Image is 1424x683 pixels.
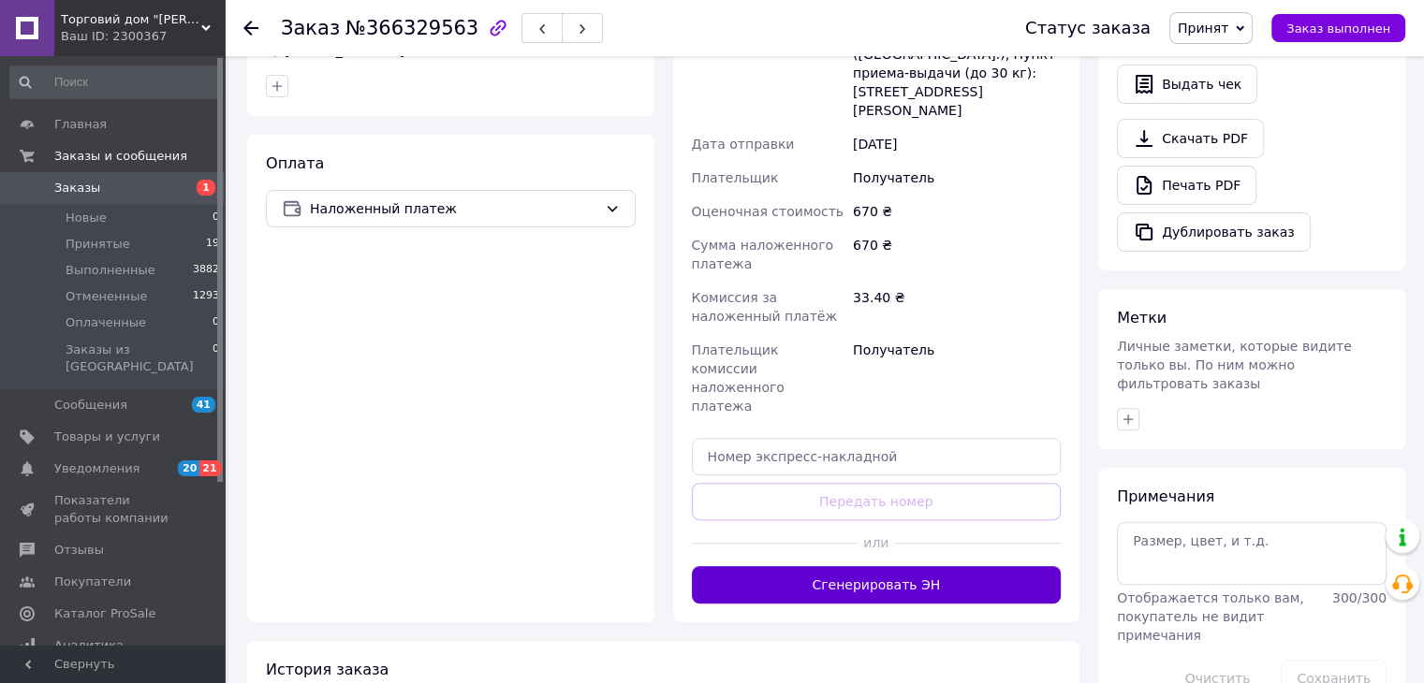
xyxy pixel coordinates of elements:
button: Выдать чек [1117,65,1257,104]
span: Комиссия за наложенный платёж [692,290,837,324]
span: Каталог ProSale [54,605,155,622]
span: Торговий дом "Andre" [61,11,201,28]
span: Отзывы [54,542,104,559]
div: 33.40 ₴ [849,281,1064,333]
span: Показатели работы компании [54,492,173,526]
span: Примечания [1117,487,1214,505]
span: Заказы [54,180,100,196]
div: Ваш ID: 2300367 [61,28,225,45]
span: 20 [178,460,199,476]
span: 19 [206,236,219,253]
span: Сообщения [54,397,127,414]
span: Отображается только вам, покупатель не видит примечания [1117,590,1304,643]
div: 670 ₴ [849,228,1064,281]
div: Получатель [849,333,1064,423]
span: Оценочная стоимость [692,204,844,219]
span: Заказ [281,17,340,39]
span: История заказа [266,661,389,678]
button: Сгенерировать ЭН [692,566,1062,603]
span: Метки [1117,309,1167,327]
span: Покупатели [54,574,131,590]
span: или [858,533,894,552]
span: Выполненные [66,262,155,279]
a: Печать PDF [1117,166,1256,205]
span: 0 [213,210,219,226]
span: 300 / 300 [1332,590,1387,605]
div: Статус заказа [1025,19,1151,37]
span: 1293 [193,288,219,305]
button: Дублировать заказ [1117,212,1311,252]
span: 3882 [193,262,219,279]
span: Заказы из [GEOGRAPHIC_DATA] [66,341,213,375]
span: 41 [192,397,215,413]
span: Дата отправки [692,137,795,152]
span: Личные заметки, которые видите только вы. По ним можно фильтровать заказы [1117,339,1352,391]
span: Принятые [66,236,130,253]
span: Заказ выполнен [1286,22,1390,36]
div: Получатель [849,161,1064,195]
span: Сумма наложенного платежа [692,238,833,271]
input: Номер экспресс-накладной [692,438,1062,475]
span: Товары и услуги [54,429,160,445]
span: Плательщик комиссии наложенного платежа [692,342,785,414]
span: Аналитика [54,637,124,654]
span: 21 [199,460,221,476]
span: Наложенный платеж [310,198,597,219]
div: [DATE] [849,127,1064,161]
span: Главная [54,116,107,133]
span: Оплаченные [66,314,146,331]
div: Вернуться назад [243,19,258,37]
div: с. Пятихатка ([GEOGRAPHIC_DATA].), Пункт приема-выдачи (до 30 кг): [STREET_ADDRESS][PERSON_NAME] [849,19,1064,127]
span: Принят [1178,21,1228,36]
span: Отмененные [66,288,147,305]
span: Новые [66,210,107,226]
span: 0 [213,341,219,375]
a: Скачать PDF [1117,119,1264,158]
span: Плательщик [692,170,779,185]
span: Уведомления [54,460,139,477]
div: 670 ₴ [849,195,1064,228]
span: 1 [197,180,215,196]
button: Заказ выполнен [1271,14,1405,42]
input: Поиск [9,65,221,99]
span: Оплата [266,154,324,172]
span: 0 [213,314,219,331]
span: Заказы и сообщения [54,148,187,165]
span: №366329563 [345,17,478,39]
